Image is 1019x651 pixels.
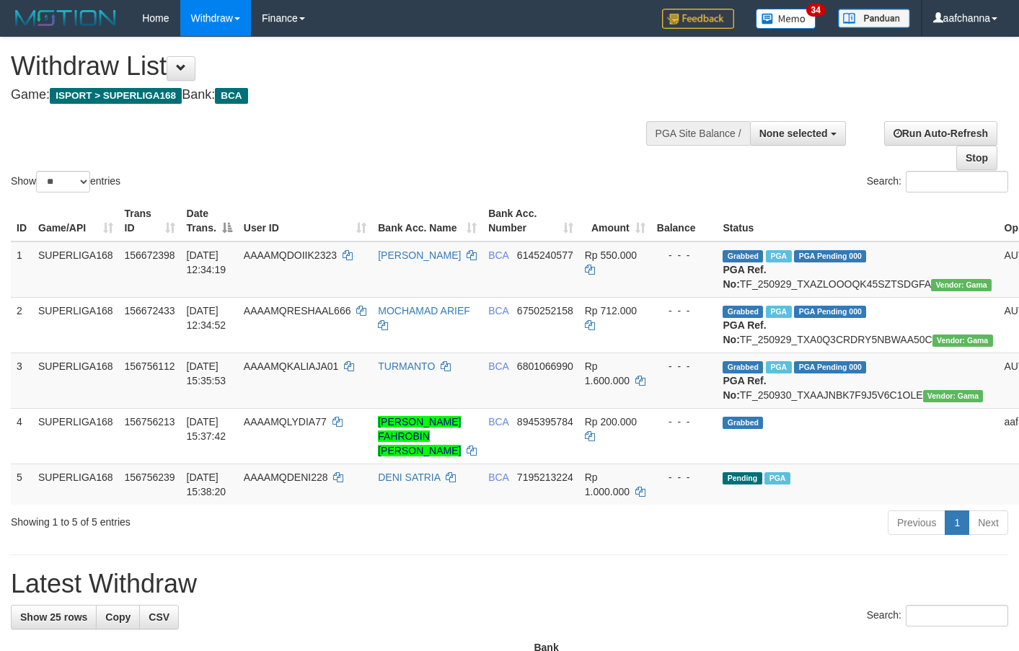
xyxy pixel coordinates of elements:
[187,416,226,442] span: [DATE] 15:37:42
[867,605,1008,626] label: Search:
[32,408,119,464] td: SUPERLIGA168
[723,250,763,262] span: Grabbed
[244,305,351,316] span: AAAAMQRESHAAL666
[657,248,712,262] div: - - -
[766,361,791,373] span: Marked by aafsoumeymey
[488,249,508,261] span: BCA
[585,416,637,428] span: Rp 200.000
[794,306,866,318] span: PGA Pending
[723,361,763,373] span: Grabbed
[11,200,32,242] th: ID
[11,353,32,408] td: 3
[956,146,997,170] a: Stop
[794,250,866,262] span: PGA Pending
[657,470,712,484] div: - - -
[932,335,993,347] span: Vendor URL: https://trx31.1velocity.biz
[125,249,175,261] span: 156672398
[149,611,169,623] span: CSV
[517,360,573,372] span: Copy 6801066990 to clipboard
[488,416,508,428] span: BCA
[717,200,998,242] th: Status
[923,390,984,402] span: Vendor URL: https://trx31.1velocity.biz
[723,306,763,318] span: Grabbed
[662,9,734,29] img: Feedback.jpg
[717,297,998,353] td: TF_250929_TXA0Q3CRDRY5NBWAA50C
[187,305,226,331] span: [DATE] 12:34:52
[766,306,791,318] span: Marked by aafsoycanthlai
[139,605,179,629] a: CSV
[215,88,247,104] span: BCA
[657,415,712,429] div: - - -
[32,464,119,505] td: SUPERLIGA168
[906,605,1008,626] input: Search:
[244,249,337,261] span: AAAAMQDOIIK2323
[806,4,826,17] span: 34
[723,375,766,401] b: PGA Ref. No:
[11,7,120,29] img: MOTION_logo.png
[579,200,651,242] th: Amount: activate to sort column ascending
[764,472,790,484] span: Marked by aafsoycanthlai
[717,353,998,408] td: TF_250930_TXAAJNBK7F9J5V6C1OLE
[482,200,579,242] th: Bank Acc. Number: activate to sort column ascending
[244,360,339,372] span: AAAAMQKALIAJA01
[378,471,440,483] a: DENI SATRIA
[723,264,766,290] b: PGA Ref. No:
[517,249,573,261] span: Copy 6145240577 to clipboard
[888,510,945,535] a: Previous
[11,464,32,505] td: 5
[50,88,182,104] span: ISPORT > SUPERLIGA168
[32,297,119,353] td: SUPERLIGA168
[187,360,226,386] span: [DATE] 15:35:53
[585,360,630,386] span: Rp 1.600.000
[181,200,238,242] th: Date Trans.: activate to sort column descending
[96,605,140,629] a: Copy
[105,611,131,623] span: Copy
[646,121,750,146] div: PGA Site Balance /
[244,471,328,483] span: AAAAMQDENI228
[657,304,712,318] div: - - -
[838,9,910,28] img: panduan.png
[378,416,461,456] a: [PERSON_NAME] FAHROBIN [PERSON_NAME]
[585,471,630,497] span: Rp 1.000.000
[125,471,175,483] span: 156756239
[11,408,32,464] td: 4
[651,200,718,242] th: Balance
[187,471,226,497] span: [DATE] 15:38:20
[372,200,482,242] th: Bank Acc. Name: activate to sort column ascending
[11,88,665,102] h4: Game: Bank:
[32,200,119,242] th: Game/API: activate to sort column ascending
[125,360,175,372] span: 156756112
[119,200,181,242] th: Trans ID: activate to sort column ascending
[378,249,461,261] a: [PERSON_NAME]
[488,471,508,483] span: BCA
[517,471,573,483] span: Copy 7195213224 to clipboard
[32,353,119,408] td: SUPERLIGA168
[969,510,1008,535] a: Next
[517,305,573,316] span: Copy 6750252158 to clipboard
[931,279,992,291] span: Vendor URL: https://trx31.1velocity.biz
[125,305,175,316] span: 156672433
[884,121,997,146] a: Run Auto-Refresh
[125,416,175,428] span: 156756213
[756,9,816,29] img: Button%20Memo.svg
[717,242,998,298] td: TF_250929_TXAZLOOOQK45SZTSDGFA
[517,416,573,428] span: Copy 8945395784 to clipboard
[906,171,1008,192] input: Search:
[238,200,372,242] th: User ID: activate to sort column ascending
[723,472,762,484] span: Pending
[11,242,32,298] td: 1
[378,360,435,372] a: TURMANTO
[244,416,327,428] span: AAAAMQLYDIA77
[723,417,763,429] span: Grabbed
[794,361,866,373] span: PGA Pending
[36,171,90,192] select: Showentries
[759,128,828,139] span: None selected
[11,570,1008,598] h1: Latest Withdraw
[585,305,637,316] span: Rp 712.000
[766,250,791,262] span: Marked by aafsoycanthlai
[32,242,119,298] td: SUPERLIGA168
[11,52,665,81] h1: Withdraw List
[488,360,508,372] span: BCA
[945,510,969,535] a: 1
[187,249,226,275] span: [DATE] 12:34:19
